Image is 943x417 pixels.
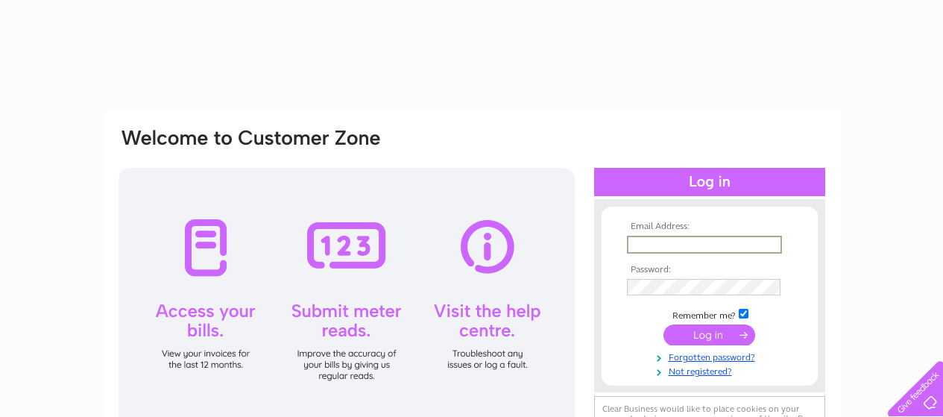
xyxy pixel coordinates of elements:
[623,265,796,275] th: Password:
[627,363,796,377] a: Not registered?
[663,324,755,345] input: Submit
[623,307,796,322] td: Remember me?
[627,349,796,363] a: Forgotten password?
[623,222,796,232] th: Email Address:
